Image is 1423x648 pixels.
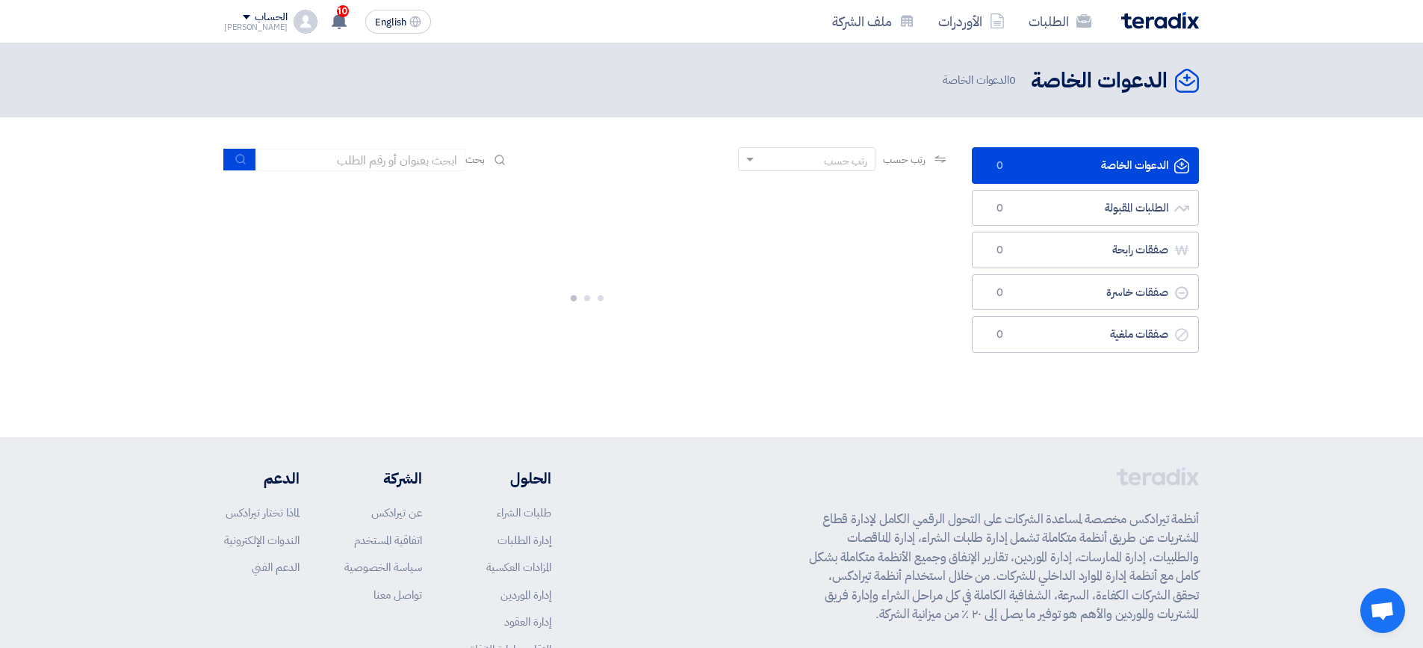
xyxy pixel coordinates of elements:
[972,190,1199,226] a: الطلبات المقبولة0
[365,10,431,34] button: English
[354,532,422,549] a: اتفاقية المستخدم
[255,11,287,24] div: الحساب
[926,4,1017,39] a: الأوردرات
[820,4,926,39] a: ملف الشركة
[375,17,406,28] span: English
[990,327,1008,342] span: 0
[500,587,551,603] a: إدارة الموردين
[226,504,300,521] a: لماذا تختار تيرادكس
[465,152,485,167] span: بحث
[883,152,926,167] span: رتب حسب
[256,149,465,171] input: ابحث بعنوان أو رقم الطلب
[990,158,1008,173] span: 0
[824,153,867,169] div: رتب حسب
[990,201,1008,216] span: 0
[252,559,300,576] a: الدعم الفني
[972,316,1199,353] a: صفقات ملغية0
[990,286,1008,300] span: 0
[344,559,422,576] a: سياسة الخصوصية
[224,467,300,490] li: الدعم
[224,532,300,549] a: الندوات الإلكترونية
[990,243,1008,258] span: 0
[294,10,317,34] img: profile_test.png
[337,5,349,17] span: 10
[972,232,1199,268] a: صفقات رابحة0
[1031,67,1168,96] h2: الدعوات الخاصة
[1360,588,1405,633] div: Open chat
[972,274,1199,311] a: صفقات خاسرة0
[497,532,551,549] a: إدارة الطلبات
[1121,12,1199,29] img: Teradix logo
[504,614,551,630] a: إدارة العقود
[344,467,422,490] li: الشركة
[371,504,422,521] a: عن تيرادكس
[943,72,1019,89] span: الدعوات الخاصة
[467,467,551,490] li: الحلول
[497,504,551,521] a: طلبات الشراء
[486,559,551,576] a: المزادات العكسية
[1009,72,1016,88] span: 0
[373,587,422,603] a: تواصل معنا
[224,23,288,31] div: [PERSON_NAME]
[1017,4,1103,39] a: الطلبات
[972,147,1199,184] a: الدعوات الخاصة0
[809,510,1199,624] p: أنظمة تيرادكس مخصصة لمساعدة الشركات على التحول الرقمي الكامل لإدارة قطاع المشتريات عن طريق أنظمة ...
